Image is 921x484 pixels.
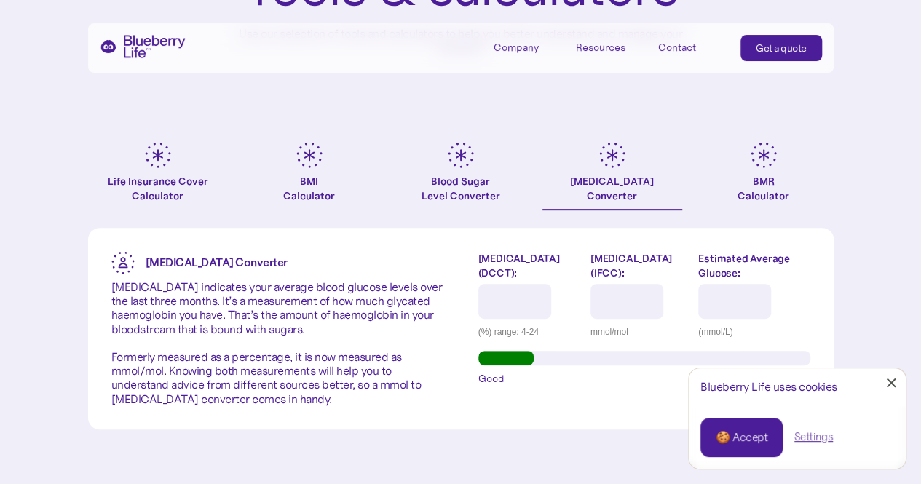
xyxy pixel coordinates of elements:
p: [MEDICAL_DATA] indicates your average blood glucose levels over the last three months. It’s a mea... [111,280,443,406]
div: BMI Calculator [283,174,335,203]
a: BMRCalculator [694,142,834,210]
div: Blueberry Life uses cookies [700,380,894,394]
div: BMR Calculator [738,174,789,203]
a: home [100,35,186,58]
div: Resources [576,41,625,54]
a: 🍪 Accept [700,418,783,457]
div: mmol/mol [590,325,687,339]
div: Company [494,35,559,59]
div: 🍪 Accept [716,429,767,445]
div: (mmol/L) [698,325,810,339]
a: Blood SugarLevel Converter [391,142,531,210]
label: Estimated Average Glucose: [698,251,810,280]
a: Get a quote [740,35,822,61]
div: Blood Sugar Level Converter [422,174,500,203]
a: Settings [794,429,833,445]
div: Resources [576,35,641,59]
div: Get a quote [756,41,807,55]
label: [MEDICAL_DATA] (DCCT): [478,251,580,280]
a: BMICalculator [240,142,379,210]
div: Company [494,41,539,54]
a: Life Insurance Cover Calculator [88,142,228,210]
div: Contact [658,41,696,54]
div: [MEDICAL_DATA] Converter [570,174,654,203]
strong: [MEDICAL_DATA] Converter [146,255,288,269]
a: Contact [658,35,724,59]
div: Life Insurance Cover Calculator [88,174,228,203]
div: (%) range: 4-24 [478,325,580,339]
a: Close Cookie Popup [877,368,906,397]
span: Good [478,371,505,386]
label: [MEDICAL_DATA] (IFCC): [590,251,687,280]
a: [MEDICAL_DATA]Converter [542,142,682,210]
